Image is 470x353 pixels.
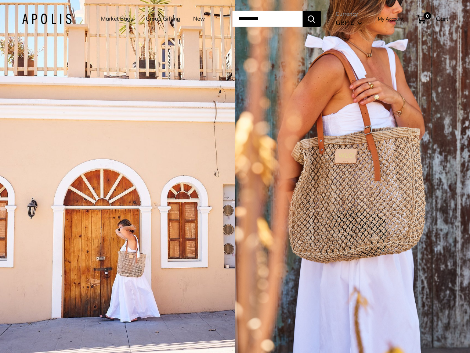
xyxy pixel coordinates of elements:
[336,9,362,19] span: Currency
[336,19,354,26] span: GBP £
[417,13,448,25] a: 0 Cart
[146,14,180,24] a: Group Gifting
[436,15,448,22] span: Cart
[232,11,303,27] input: Search...
[193,14,205,24] a: New
[303,11,321,27] button: Search
[336,17,362,29] button: GBP £
[22,14,72,24] img: Apolis
[423,12,431,19] span: 0
[378,14,404,23] a: My Account
[101,14,133,24] a: Market Bags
